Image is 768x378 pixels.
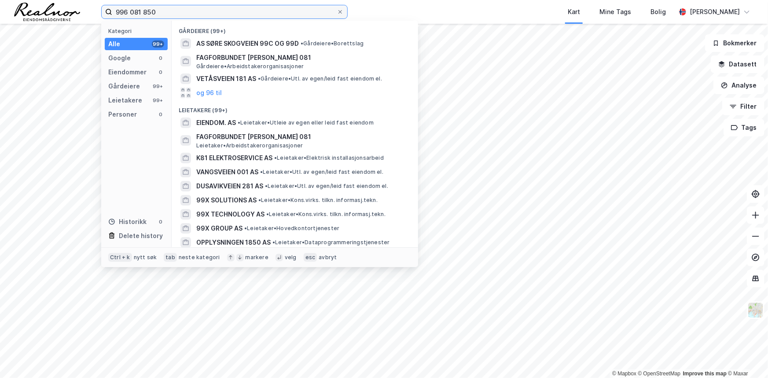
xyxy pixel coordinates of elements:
span: • [272,239,275,246]
button: og 96 til [196,88,222,98]
button: Bokmerker [705,34,764,52]
img: Z [747,302,764,319]
span: 99X GROUP AS [196,223,243,234]
div: Gårdeiere (99+) [172,21,418,37]
span: Leietaker • Dataprogrammeringstjenester [272,239,390,246]
div: Gårdeiere [108,81,140,92]
div: neste kategori [179,254,220,261]
span: VANGSVEIEN 001 AS [196,167,258,177]
span: DUSAVIKVEIEN 281 AS [196,181,263,191]
div: 99+ [152,97,164,104]
span: Gårdeiere • Arbeidstakerorganisasjoner [196,63,304,70]
div: esc [304,253,317,262]
span: FAGFORBUNDET [PERSON_NAME] 081 [196,52,408,63]
div: Mine Tags [599,7,631,17]
span: • [258,197,261,203]
a: Improve this map [683,371,727,377]
span: Leietaker • Utl. av egen/leid fast eiendom el. [265,183,388,190]
div: tab [164,253,177,262]
span: FAGFORBUNDET [PERSON_NAME] 081 [196,132,408,142]
a: OpenStreetMap [638,371,681,377]
div: 0 [157,69,164,76]
div: 99+ [152,40,164,48]
span: AS SØRE SKOGVEIEN 99C OG 99D [196,38,299,49]
div: velg [285,254,297,261]
div: 99+ [152,83,164,90]
span: K81 ELEKTROSERVICE AS [196,153,272,163]
div: Leietakere (99+) [172,100,418,116]
div: Eiendommer [108,67,147,77]
span: • [238,119,240,126]
div: Historikk [108,217,147,227]
span: Gårdeiere • Borettslag [301,40,364,47]
div: Kart [568,7,580,17]
button: Tags [724,119,764,136]
span: • [301,40,303,47]
span: Leietaker • Elektrisk installasjonsarbeid [274,154,384,161]
button: Datasett [711,55,764,73]
div: Kategori [108,28,168,34]
span: • [266,211,269,217]
a: Mapbox [612,371,636,377]
span: Leietaker • Arbeidstakerorganisasjoner [196,142,303,149]
span: • [265,183,268,189]
input: Søk på adresse, matrikkel, gårdeiere, leietakere eller personer [112,5,337,18]
span: • [258,75,261,82]
div: [PERSON_NAME] [690,7,740,17]
span: • [274,154,277,161]
span: • [244,225,247,231]
div: 0 [157,55,164,62]
img: realnor-logo.934646d98de889bb5806.png [14,3,80,21]
span: 99X TECHNOLOGY AS [196,209,265,220]
div: Ctrl + k [108,253,132,262]
span: 99X SOLUTIONS AS [196,195,257,206]
span: EIENDOM. AS [196,117,236,128]
div: 0 [157,218,164,225]
div: Alle [108,39,120,49]
span: OPPLYSNINGEN 1850 AS [196,237,271,248]
div: markere [246,254,268,261]
div: Personer [108,109,137,120]
button: Filter [722,98,764,115]
span: Leietaker • Kons.virks. tilkn. informasj.tekn. [266,211,386,218]
span: • [260,169,263,175]
div: Leietakere [108,95,142,106]
div: Google [108,53,131,63]
div: nytt søk [134,254,157,261]
button: Analyse [713,77,764,94]
span: Leietaker • Kons.virks. tilkn. informasj.tekn. [258,197,378,204]
div: avbryt [319,254,337,261]
span: Leietaker • Hovedkontortjenester [244,225,339,232]
span: Leietaker • Utleie av egen eller leid fast eiendom [238,119,374,126]
div: Bolig [650,7,666,17]
div: 0 [157,111,164,118]
span: Leietaker • Utl. av egen/leid fast eiendom el. [260,169,383,176]
iframe: Chat Widget [724,336,768,378]
div: Delete history [119,231,163,241]
span: Gårdeiere • Utl. av egen/leid fast eiendom el. [258,75,382,82]
span: VETÅSVEIEN 181 AS [196,73,256,84]
div: Kontrollprogram for chat [724,336,768,378]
